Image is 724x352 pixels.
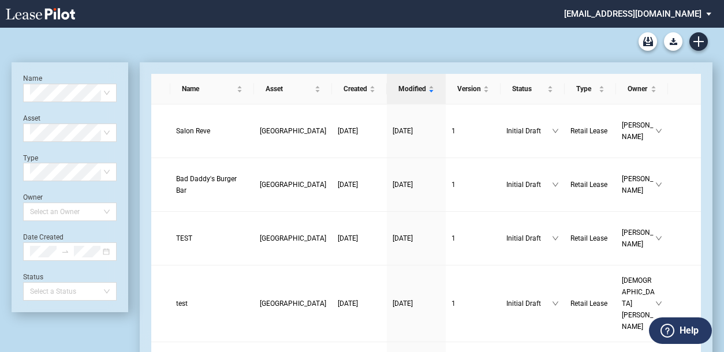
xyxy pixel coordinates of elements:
label: Help [680,323,699,338]
span: down [552,128,559,134]
span: to [61,248,69,256]
span: [PERSON_NAME] [622,173,656,196]
label: Owner [23,193,43,201]
a: [DATE] [338,298,381,309]
span: [DATE] [393,234,413,242]
span: Asset [266,83,312,95]
span: [DATE] [393,299,413,308]
a: Retail Lease [570,298,610,309]
a: Retail Lease [570,233,610,244]
span: Retail Lease [570,234,607,242]
span: Retail Lease [570,127,607,135]
a: 1 [451,298,495,309]
a: [DATE] [338,179,381,190]
th: Asset [254,74,332,104]
a: Archive [639,32,657,51]
span: Status [512,83,545,95]
th: Version [446,74,501,104]
span: Park West Village III [260,181,326,189]
a: [DATE] [338,125,381,137]
span: 1 [451,234,456,242]
a: [DATE] [393,233,440,244]
a: Create new document [689,32,708,51]
span: [DATE] [393,127,413,135]
span: Retail Lease [570,181,607,189]
th: Owner [616,74,669,104]
a: [GEOGRAPHIC_DATA] [260,125,326,137]
span: down [552,235,559,242]
span: down [655,181,662,188]
a: [DATE] [393,298,440,309]
span: Owner [628,83,649,95]
span: Stone Creek Village [260,127,326,135]
a: Retail Lease [570,179,610,190]
th: Type [565,74,616,104]
span: Modified [398,83,426,95]
span: [DATE] [338,127,358,135]
a: 1 [451,179,495,190]
span: 1 [451,299,456,308]
span: Initial Draft [506,179,552,190]
th: Created [332,74,387,104]
span: Retail Lease [570,299,607,308]
label: Status [23,273,43,281]
span: down [655,235,662,242]
label: Type [23,154,38,162]
label: Asset [23,114,40,122]
span: Arbor Square [260,234,326,242]
a: [DATE] [393,179,440,190]
a: Retail Lease [570,125,610,137]
button: Help [649,317,712,344]
a: 1 [451,233,495,244]
a: TEST [176,233,248,244]
span: Initial Draft [506,125,552,137]
th: Name [170,74,254,104]
a: [DATE] [338,233,381,244]
span: [DATE] [393,181,413,189]
span: down [552,181,559,188]
span: Version [457,83,481,95]
span: Initial Draft [506,233,552,244]
button: Download Blank Form [664,32,682,51]
label: Name [23,74,42,83]
span: down [552,300,559,307]
span: 1 [451,127,456,135]
span: [PERSON_NAME] [622,119,656,143]
md-menu: Download Blank Form List [660,32,686,51]
span: [DATE] [338,299,358,308]
span: TEST [176,234,192,242]
a: [DATE] [393,125,440,137]
span: test [176,299,188,308]
span: Stone Creek Village [260,299,326,308]
span: swap-right [61,248,69,256]
span: [PERSON_NAME] [622,227,656,250]
span: Initial Draft [506,298,552,309]
a: 1 [451,125,495,137]
span: Name [182,83,234,95]
a: [GEOGRAPHIC_DATA] [260,298,326,309]
span: [DATE] [338,234,358,242]
a: [GEOGRAPHIC_DATA] [260,179,326,190]
th: Status [501,74,565,104]
span: Salon Reve [176,127,210,135]
span: down [655,300,662,307]
th: Modified [387,74,446,104]
a: test [176,298,248,309]
span: down [655,128,662,134]
span: [DEMOGRAPHIC_DATA][PERSON_NAME] [622,275,656,332]
label: Date Created [23,233,64,241]
span: [DATE] [338,181,358,189]
span: Bad Daddy's Burger Bar [176,175,237,194]
span: Created [344,83,367,95]
a: Salon Reve [176,125,248,137]
span: 1 [451,181,456,189]
a: [GEOGRAPHIC_DATA] [260,233,326,244]
span: Type [576,83,596,95]
a: Bad Daddy's Burger Bar [176,173,248,196]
